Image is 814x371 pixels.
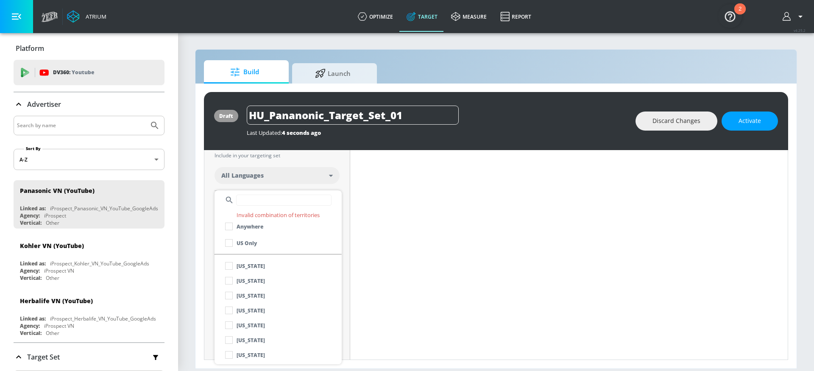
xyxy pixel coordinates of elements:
[718,4,742,28] button: Open Resource Center, 2 new notifications
[237,336,265,345] p: [US_STATE]
[237,321,265,330] p: [US_STATE]
[237,262,265,271] p: [US_STATE]
[237,351,265,360] p: [US_STATE]
[237,239,257,248] p: US Only
[739,9,742,20] div: 2
[237,291,265,300] p: [US_STATE]
[237,276,265,285] p: [US_STATE]
[237,306,265,315] p: [US_STATE]
[215,211,342,219] div: Invalid combination of territories
[237,222,263,231] p: Anywhere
